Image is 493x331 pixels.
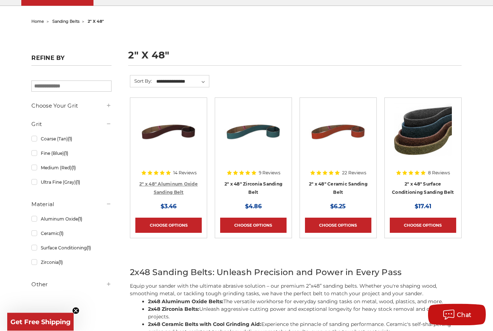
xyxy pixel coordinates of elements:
span: $3.46 [161,203,176,210]
span: 8 Reviews [428,171,450,175]
a: 2" x 48" Sanding Belt - Aluminum Oxide [135,103,202,170]
span: $4.86 [245,203,262,210]
button: Close teaser [72,307,79,314]
span: 9 Reviews [259,171,280,175]
a: Ceramic [31,227,111,240]
span: (1) [76,180,80,185]
span: Get Free Shipping [10,318,71,326]
h5: Choose Your Grit [31,102,111,110]
button: Chat [428,304,486,326]
a: Zirconia [31,256,111,269]
a: Ultra Fine (Gray) [31,176,111,189]
p: Equip your sander with the ultimate abrasive solution – our premium 2”x48” sanding belts. Whether... [130,283,461,298]
h5: Material [31,200,111,209]
h5: Grit [31,120,111,129]
img: 2" x 48" Sanding Belt - Ceramic [309,103,367,161]
a: Choose Options [220,218,287,233]
a: 2" x 48" Sanding Belt - Zirconia [220,103,287,170]
span: (1) [87,245,91,251]
a: Aluminum Oxide [31,213,111,226]
a: Surface Conditioning [31,242,111,254]
strong: 2x48 Ceramic Belts with Cool Grinding Aid: [148,321,261,328]
span: 2" x 48" [88,19,104,24]
a: Choose Options [135,218,202,233]
a: 2" x 48" Ceramic Sanding Belt [309,182,367,195]
li: The versatile workhorse for everyday sanding tasks on metal, wood, plastics, and more. [148,298,461,306]
a: home [31,19,44,24]
img: 2" x 48" Sanding Belt - Zirconia [224,103,282,161]
a: 2" x 48" Surface Conditioning Sanding Belt [392,182,454,195]
h5: Other [31,280,111,289]
a: sanding belts [52,19,79,24]
span: 22 Reviews [342,171,366,175]
img: 2"x48" Surface Conditioning Sanding Belts [394,103,452,161]
select: Sort By: [155,77,209,87]
h5: Refine by [31,55,111,66]
div: Get Free ShippingClose teaser [7,313,74,331]
span: (1) [71,165,76,171]
a: Coarse (Tan) [31,133,111,145]
span: (1) [64,151,68,156]
label: Sort By: [130,76,152,87]
img: 2" x 48" Sanding Belt - Aluminum Oxide [140,103,197,161]
span: $17.41 [415,203,431,210]
h1: 2" x 48" [128,51,461,66]
a: 2" x 48" Sanding Belt - Ceramic [305,103,371,170]
strong: 2x48 Zirconia Belts: [148,306,199,313]
strong: 2x48 Aluminum Oxide Belts: [148,299,223,305]
a: 2"x48" Surface Conditioning Sanding Belts [390,103,456,170]
a: 2" x 48" Zirconia Sanding Belt [224,182,282,195]
li: Unleash aggressive cutting power and exceptional longevity for heavy stock removal and challengin... [148,306,461,321]
h2: 2x48 Sanding Belts: Unleash Precision and Power in Every Pass [130,266,461,279]
a: Fine (Blue) [31,147,111,160]
a: Medium (Red) [31,162,111,174]
a: 2" x 48" Aluminum Oxide Sanding Belt [139,182,198,195]
span: (1) [59,231,64,236]
span: $6.25 [330,203,346,210]
span: 14 Reviews [173,171,197,175]
span: (1) [78,217,82,222]
a: Choose Options [390,218,456,233]
span: (1) [68,136,72,142]
span: (1) [58,260,63,265]
span: Chat [457,312,472,318]
a: Choose Options [305,218,371,233]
